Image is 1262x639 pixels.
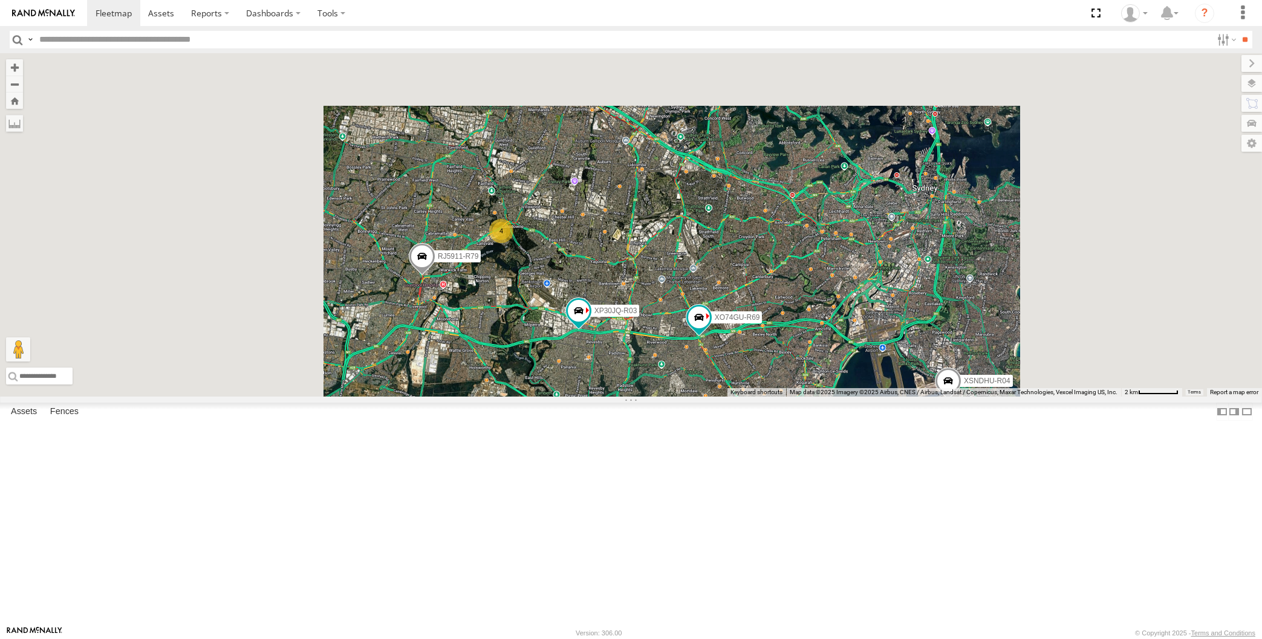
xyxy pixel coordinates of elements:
[1228,403,1240,420] label: Dock Summary Table to the Right
[730,388,782,397] button: Keyboard shortcuts
[1135,629,1255,637] div: © Copyright 2025 -
[6,59,23,76] button: Zoom in
[1121,388,1182,397] button: Map Scale: 2 km per 63 pixels
[6,337,30,362] button: Drag Pegman onto the map to open Street View
[1188,390,1201,395] a: Terms
[1117,4,1152,22] div: Quang MAC
[1241,403,1253,420] label: Hide Summary Table
[44,403,85,420] label: Fences
[1210,389,1258,395] a: Report a map error
[1216,403,1228,420] label: Dock Summary Table to the Left
[1191,629,1255,637] a: Terms and Conditions
[790,389,1117,395] span: Map data ©2025 Imagery ©2025 Airbus, CNES / Airbus, Landsat / Copernicus, Maxar Technologies, Vex...
[12,9,75,18] img: rand-logo.svg
[489,219,513,243] div: 4
[1241,135,1262,152] label: Map Settings
[6,76,23,92] button: Zoom out
[6,92,23,109] button: Zoom Home
[6,115,23,132] label: Measure
[7,627,62,639] a: Visit our Website
[1212,31,1238,48] label: Search Filter Options
[963,377,1010,385] span: XSNDHU-R04
[576,629,622,637] div: Version: 306.00
[714,313,759,322] span: XO74GU-R69
[438,252,478,261] span: RJ5911-R79
[5,403,43,420] label: Assets
[594,307,637,315] span: XP30JQ-R03
[25,31,35,48] label: Search Query
[1195,4,1214,23] i: ?
[1125,389,1138,395] span: 2 km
